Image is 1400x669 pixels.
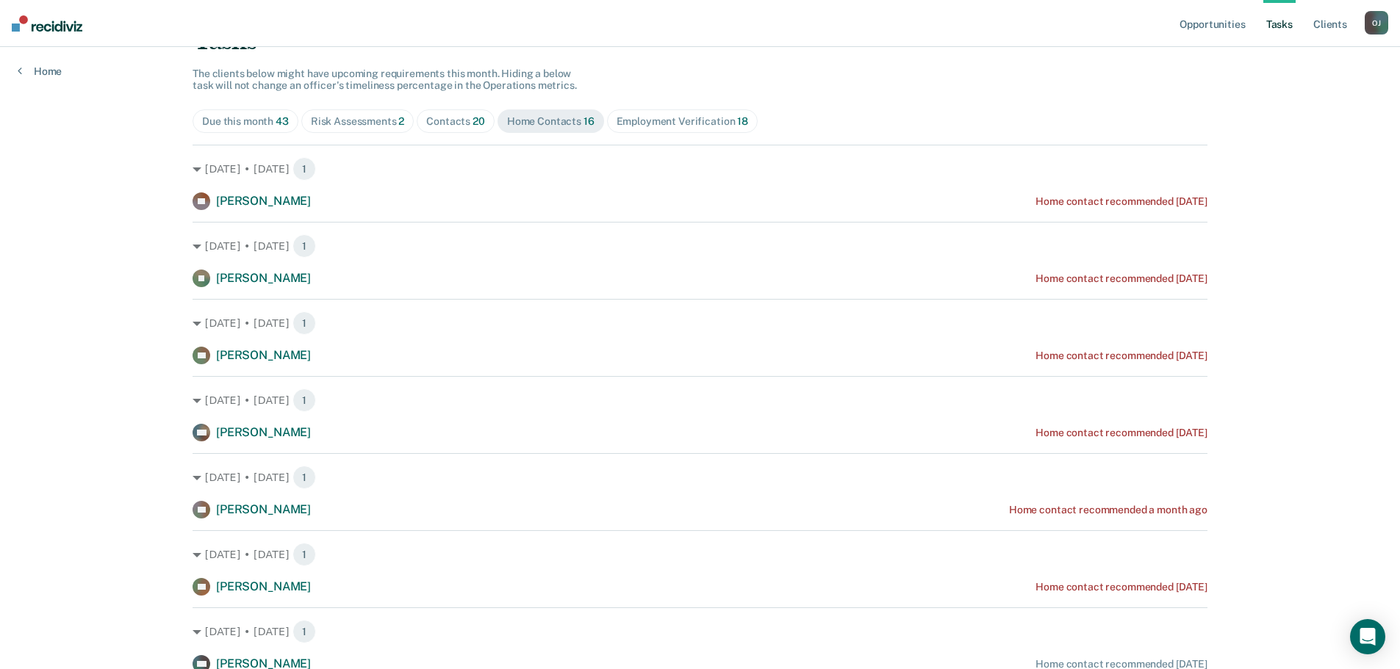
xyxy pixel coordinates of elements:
div: [DATE] • [DATE] 1 [193,157,1207,181]
span: 1 [292,157,316,181]
div: O J [1365,11,1388,35]
span: [PERSON_NAME] [216,425,311,439]
span: [PERSON_NAME] [216,348,311,362]
span: 1 [292,466,316,489]
span: 1 [292,388,316,412]
div: Home Contacts [507,115,595,128]
div: Employment Verification [617,115,748,128]
span: 1 [292,620,316,643]
div: [DATE] • [DATE] 1 [193,543,1207,566]
div: [DATE] • [DATE] 1 [193,388,1207,412]
button: OJ [1365,11,1388,35]
div: Home contact recommended [DATE] [1035,272,1207,285]
span: 2 [398,115,404,127]
div: Risk Assessments [311,115,405,128]
span: [PERSON_NAME] [216,502,311,516]
div: Home contact recommended [DATE] [1035,195,1207,208]
div: Home contact recommended [DATE] [1035,581,1207,593]
span: 1 [292,543,316,566]
div: Home contact recommended [DATE] [1035,427,1207,439]
span: 1 [292,234,316,258]
span: 18 [737,115,748,127]
div: [DATE] • [DATE] 1 [193,466,1207,489]
div: [DATE] • [DATE] 1 [193,234,1207,258]
span: 1 [292,311,316,335]
div: Home contact recommended [DATE] [1035,350,1207,362]
div: Tasks [193,26,1207,56]
div: Open Intercom Messenger [1350,619,1385,654]
span: [PERSON_NAME] [216,579,311,593]
span: The clients below might have upcoming requirements this month. Hiding a below task will not chang... [193,68,577,92]
div: Due this month [202,115,289,128]
div: [DATE] • [DATE] 1 [193,311,1207,335]
span: [PERSON_NAME] [216,271,311,285]
span: 20 [473,115,485,127]
span: 43 [276,115,289,127]
span: 16 [584,115,595,127]
div: Home contact recommended a month ago [1009,504,1207,516]
span: [PERSON_NAME] [216,194,311,208]
div: [DATE] • [DATE] 1 [193,620,1207,643]
img: Recidiviz [12,15,82,32]
a: Home [18,65,62,78]
div: Contacts [426,115,485,128]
